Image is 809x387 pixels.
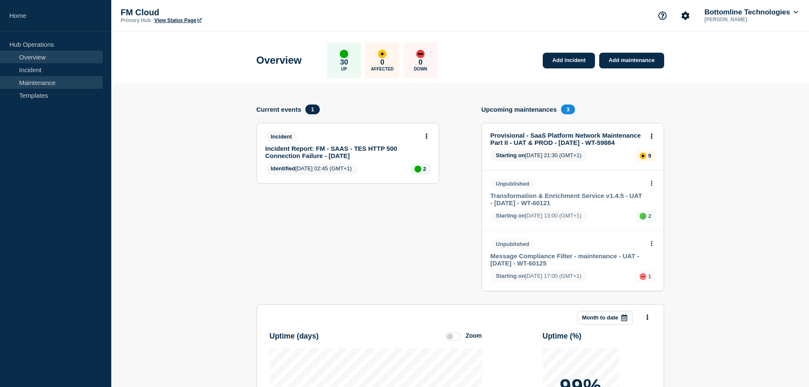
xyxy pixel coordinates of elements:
[599,53,664,68] a: Add maintenance
[371,67,394,71] p: Affected
[414,67,427,71] p: Down
[490,211,587,222] span: [DATE] 13:00 (GMT+1)
[482,106,557,113] h4: Upcoming maintenances
[496,273,525,279] span: Starting on
[154,17,201,23] a: View Status Page
[265,132,298,141] span: Incident
[378,50,386,58] div: affected
[381,58,384,67] p: 0
[490,239,535,249] span: Unpublished
[648,153,651,159] p: 9
[490,179,535,189] span: Unpublished
[265,164,358,175] span: [DATE] 02:45 (GMT+1)
[305,105,319,114] span: 1
[654,7,671,25] button: Support
[543,53,595,68] a: Add incident
[265,145,419,159] a: Incident Report: FM - SAAS - TES HTTP 500 Connection Failure - [DATE]
[271,165,296,172] span: Identified
[640,153,646,159] div: affected
[677,7,694,25] button: Account settings
[496,212,525,219] span: Starting on
[496,152,525,158] span: Starting on
[490,252,644,267] a: Message Compliance Filter - maintenance - UAT - [DATE] - WT-60125
[578,311,632,325] button: Month to date
[414,166,421,172] div: up
[419,58,423,67] p: 0
[121,8,290,17] p: FM Cloud
[543,332,582,341] h3: Uptime ( % )
[703,8,800,17] button: Bottomline Technologies
[490,192,644,206] a: Transformation & Enrichment Service v1.4.5 - UAT - [DATE] - WT-60121
[121,17,151,23] p: Primary Hub
[582,314,618,321] p: Month to date
[490,150,587,161] span: [DATE] 21:30 (GMT+1)
[640,213,646,220] div: up
[270,332,319,341] h3: Uptime ( days )
[340,58,348,67] p: 30
[257,54,302,66] h1: Overview
[341,67,347,71] p: Up
[703,17,791,23] p: [PERSON_NAME]
[257,106,302,113] h4: Current events
[490,132,644,146] a: Provisional - SaaS Platform Network Maintenance Part II - UAT & PROD - [DATE] - WT-59884
[423,166,426,172] p: 2
[640,273,646,280] div: down
[465,332,482,339] div: Zoom
[416,50,425,58] div: down
[561,105,575,114] span: 3
[648,273,651,280] p: 1
[490,271,587,282] span: [DATE] 17:00 (GMT+1)
[648,213,651,219] p: 2
[340,50,348,58] div: up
